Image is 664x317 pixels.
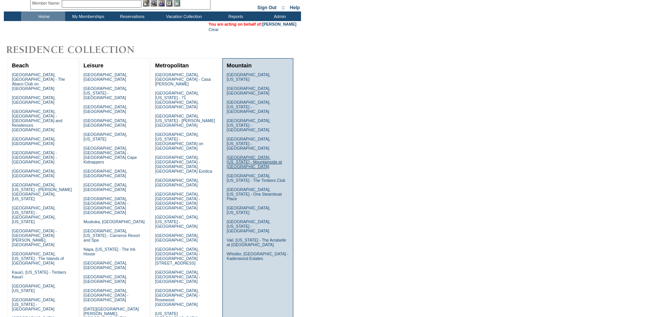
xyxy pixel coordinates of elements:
[209,22,296,26] span: You are acting on behalf of:
[84,229,140,242] a: [GEOGRAPHIC_DATA], [US_STATE] - Carneros Resort and Spa
[12,150,57,164] a: [GEOGRAPHIC_DATA] - [GEOGRAPHIC_DATA] - [GEOGRAPHIC_DATA]
[84,146,137,164] a: [GEOGRAPHIC_DATA], [GEOGRAPHIC_DATA] - [GEOGRAPHIC_DATA] Cape Kidnappers
[227,86,270,95] a: [GEOGRAPHIC_DATA], [GEOGRAPHIC_DATA]
[84,219,145,224] a: Muskoka, [GEOGRAPHIC_DATA]
[227,100,270,114] a: [GEOGRAPHIC_DATA], [US_STATE] - [GEOGRAPHIC_DATA]
[257,5,276,10] a: Sign Out
[12,137,56,146] a: [GEOGRAPHIC_DATA], [GEOGRAPHIC_DATA]
[21,11,65,21] td: Home
[227,219,270,233] a: [GEOGRAPHIC_DATA], [US_STATE] - [GEOGRAPHIC_DATA]
[84,183,127,192] a: [GEOGRAPHIC_DATA], [GEOGRAPHIC_DATA]
[155,288,200,307] a: [GEOGRAPHIC_DATA], [GEOGRAPHIC_DATA] - Rosewood [GEOGRAPHIC_DATA]
[155,132,203,150] a: [GEOGRAPHIC_DATA], [US_STATE] - [GEOGRAPHIC_DATA] on [GEOGRAPHIC_DATA]
[227,72,270,82] a: [GEOGRAPHIC_DATA], [US_STATE]
[227,118,270,132] a: [GEOGRAPHIC_DATA], [US_STATE] - [GEOGRAPHIC_DATA]
[12,270,66,279] a: Kaua'i, [US_STATE] - Timbers Kaua'i
[155,215,199,229] a: [GEOGRAPHIC_DATA], [US_STATE] - [GEOGRAPHIC_DATA]
[155,233,199,242] a: [GEOGRAPHIC_DATA], [GEOGRAPHIC_DATA]
[84,132,127,141] a: [GEOGRAPHIC_DATA], [US_STATE]
[12,169,56,178] a: [GEOGRAPHIC_DATA], [GEOGRAPHIC_DATA]
[12,72,65,91] a: [GEOGRAPHIC_DATA], [GEOGRAPHIC_DATA] - The Abaco Club on [GEOGRAPHIC_DATA]
[12,95,56,105] a: [GEOGRAPHIC_DATA], [GEOGRAPHIC_DATA]
[155,62,189,69] a: Metropolitan
[155,91,199,109] a: [GEOGRAPHIC_DATA], [US_STATE] - 71 [GEOGRAPHIC_DATA], [GEOGRAPHIC_DATA]
[12,284,56,293] a: [GEOGRAPHIC_DATA], [US_STATE]
[12,62,29,69] a: Beach
[155,114,215,127] a: [GEOGRAPHIC_DATA], [US_STATE] - [PERSON_NAME][GEOGRAPHIC_DATA]
[213,11,257,21] td: Reports
[282,5,285,10] span: ::
[155,270,200,284] a: [GEOGRAPHIC_DATA], [GEOGRAPHIC_DATA] - [GEOGRAPHIC_DATA]
[84,196,128,215] a: [GEOGRAPHIC_DATA], [GEOGRAPHIC_DATA] - [GEOGRAPHIC_DATA] [GEOGRAPHIC_DATA]
[84,86,127,100] a: [GEOGRAPHIC_DATA], [US_STATE] - [GEOGRAPHIC_DATA]
[227,155,282,169] a: [GEOGRAPHIC_DATA], [US_STATE] - Mountainside at [GEOGRAPHIC_DATA]
[155,178,199,187] a: [GEOGRAPHIC_DATA], [GEOGRAPHIC_DATA]
[12,183,72,201] a: [GEOGRAPHIC_DATA], [US_STATE] - [PERSON_NAME][GEOGRAPHIC_DATA], [US_STATE]
[153,11,213,21] td: Vacation Collection
[65,11,109,21] td: My Memberships
[12,297,56,311] a: [GEOGRAPHIC_DATA], [US_STATE] - [GEOGRAPHIC_DATA]
[227,173,285,183] a: [GEOGRAPHIC_DATA], [US_STATE] - The Timbers Club
[84,62,104,69] a: Leisure
[209,27,219,32] a: Clear
[84,169,127,178] a: [GEOGRAPHIC_DATA], [GEOGRAPHIC_DATA]
[12,206,56,224] a: [GEOGRAPHIC_DATA], [US_STATE] - [GEOGRAPHIC_DATA], [US_STATE]
[262,22,296,26] a: [PERSON_NAME]
[227,137,270,150] a: [GEOGRAPHIC_DATA], [US_STATE] - [GEOGRAPHIC_DATA]
[155,155,212,173] a: [GEOGRAPHIC_DATA], [GEOGRAPHIC_DATA] - [GEOGRAPHIC_DATA], [GEOGRAPHIC_DATA] Exotica
[227,252,288,261] a: Whistler, [GEOGRAPHIC_DATA] - Kadenwood Estates
[84,275,127,284] a: [GEOGRAPHIC_DATA], [GEOGRAPHIC_DATA]
[84,105,127,114] a: [GEOGRAPHIC_DATA], [GEOGRAPHIC_DATA]
[155,192,200,210] a: [GEOGRAPHIC_DATA], [GEOGRAPHIC_DATA] - [GEOGRAPHIC_DATA] [GEOGRAPHIC_DATA]
[227,238,286,247] a: Vail, [US_STATE] - The Arrabelle at [GEOGRAPHIC_DATA]
[84,288,128,302] a: [GEOGRAPHIC_DATA], [GEOGRAPHIC_DATA] - [GEOGRAPHIC_DATA]
[4,42,153,57] img: Destinations by Exclusive Resorts
[12,109,62,132] a: [GEOGRAPHIC_DATA], [GEOGRAPHIC_DATA] - [GEOGRAPHIC_DATA] and Residences [GEOGRAPHIC_DATA]
[109,11,153,21] td: Reservations
[84,247,136,256] a: Napa, [US_STATE] - The Ink House
[84,261,127,270] a: [GEOGRAPHIC_DATA], [GEOGRAPHIC_DATA]
[155,247,200,265] a: [GEOGRAPHIC_DATA], [GEOGRAPHIC_DATA] - [GEOGRAPHIC_DATA][STREET_ADDRESS]
[227,206,270,215] a: [GEOGRAPHIC_DATA], [US_STATE]
[227,62,251,69] a: Mountain
[290,5,300,10] a: Help
[155,72,210,86] a: [GEOGRAPHIC_DATA], [GEOGRAPHIC_DATA] - Casa [PERSON_NAME]
[84,72,127,82] a: [GEOGRAPHIC_DATA], [GEOGRAPHIC_DATA]
[257,11,301,21] td: Admin
[84,118,127,127] a: [GEOGRAPHIC_DATA], [GEOGRAPHIC_DATA]
[12,252,64,265] a: [GEOGRAPHIC_DATA], [US_STATE] - The Islands of [GEOGRAPHIC_DATA]
[227,187,282,201] a: [GEOGRAPHIC_DATA], [US_STATE] - One Steamboat Place
[12,229,57,247] a: [GEOGRAPHIC_DATA] - [GEOGRAPHIC_DATA][PERSON_NAME], [GEOGRAPHIC_DATA]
